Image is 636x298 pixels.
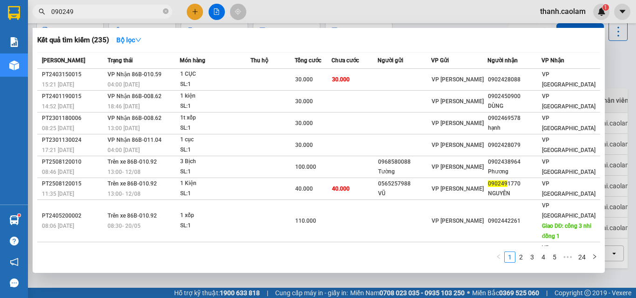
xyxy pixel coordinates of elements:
[432,185,484,192] span: VP [PERSON_NAME]
[180,211,250,221] div: 1 xốp
[432,164,484,170] span: VP [PERSON_NAME]
[378,57,403,64] span: Người gửi
[78,44,128,56] li: (c) 2017
[488,123,541,133] div: hạnh
[180,145,250,155] div: SL: 1
[78,35,128,43] b: [DOMAIN_NAME]
[39,8,45,15] span: search
[108,191,141,197] span: 13:00 - 12/08
[109,33,149,47] button: Bộ lọcdown
[163,7,169,16] span: close-circle
[108,147,140,153] span: 04:00 [DATE]
[108,71,162,78] span: VP Nhận 86B-010.59
[9,60,19,70] img: warehouse-icon
[432,98,484,105] span: VP [PERSON_NAME]
[60,13,89,89] b: BIÊN NHẬN GỬI HÀNG HÓA
[295,98,313,105] span: 30.000
[488,113,541,123] div: 0902469578
[542,71,595,88] span: VP [GEOGRAPHIC_DATA]
[42,211,105,221] div: PT2405200002
[538,252,548,262] a: 4
[332,57,359,64] span: Chưa cước
[493,252,504,263] li: Previous Page
[488,167,541,177] div: Phương
[10,237,19,245] span: question-circle
[42,179,105,189] div: PT2508120015
[42,57,85,64] span: [PERSON_NAME]
[37,35,109,45] h3: Kết quả tìm kiếm ( 235 )
[108,159,157,165] span: Trên xe 86B-010.92
[42,92,105,101] div: PT2401190015
[488,180,507,187] span: 090249
[431,57,449,64] span: VP Gửi
[432,142,484,148] span: VP [PERSON_NAME]
[542,93,595,110] span: VP [GEOGRAPHIC_DATA]
[163,8,169,14] span: close-circle
[180,221,250,231] div: SL: 1
[295,185,313,192] span: 40.000
[488,179,541,189] div: 1770
[8,6,20,20] img: logo-vxr
[108,93,162,99] span: VP Nhận 86B-008.62
[560,252,575,263] li: Next 5 Pages
[542,202,595,219] span: VP [GEOGRAPHIC_DATA]
[504,252,515,263] li: 1
[378,167,431,177] div: Tường
[505,252,515,262] a: 1
[538,252,549,263] li: 4
[488,140,541,150] div: 0902428079
[42,223,74,229] span: 08:06 [DATE]
[575,252,589,262] a: 24
[180,69,250,79] div: 1 CỤC
[180,101,250,112] div: SL: 1
[542,137,595,153] span: VP [GEOGRAPHIC_DATA]
[108,115,162,121] span: VP Nhận 86B-008.62
[108,125,140,132] span: 13:00 [DATE]
[116,36,142,44] strong: Bộ lọc
[108,180,157,187] span: Trên xe 86B-010.92
[180,79,250,90] div: SL: 1
[432,76,484,83] span: VP [PERSON_NAME]
[42,70,105,79] div: PT2403150015
[108,223,141,229] span: 08:30 - 20/05
[560,252,575,263] span: •••
[527,252,537,262] a: 3
[488,101,541,111] div: DÙNG
[542,223,592,239] span: Giao DĐ: cổng 3 nhi đồng 1
[180,157,250,167] div: 3 Bịch
[432,120,484,126] span: VP [PERSON_NAME]
[180,123,250,133] div: SL: 1
[135,37,142,43] span: down
[108,81,140,88] span: 04:00 [DATE]
[12,60,53,104] b: [PERSON_NAME]
[549,252,560,262] a: 5
[378,189,431,199] div: VŨ
[180,189,250,199] div: SL: 1
[515,252,527,263] li: 2
[432,218,484,224] span: VP [PERSON_NAME]
[592,254,597,259] span: right
[542,180,595,197] span: VP [GEOGRAPHIC_DATA]
[295,57,321,64] span: Tổng cước
[108,137,162,143] span: VP Nhận 86B-011.04
[18,214,20,217] sup: 1
[180,179,250,189] div: 1 Kiện
[527,252,538,263] li: 3
[42,169,74,175] span: 08:46 [DATE]
[541,57,564,64] span: VP Nhận
[295,142,313,148] span: 30.000
[10,278,19,287] span: message
[487,57,518,64] span: Người nhận
[42,191,74,197] span: 11:35 [DATE]
[488,189,541,199] div: NGUYÊN
[488,157,541,167] div: 0902438964
[488,92,541,101] div: 0902450900
[42,81,74,88] span: 15:21 [DATE]
[332,185,350,192] span: 40.000
[589,252,600,263] li: Next Page
[108,103,140,110] span: 18:46 [DATE]
[488,75,541,85] div: 0902428088
[496,254,501,259] span: left
[42,135,105,145] div: PT2301130024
